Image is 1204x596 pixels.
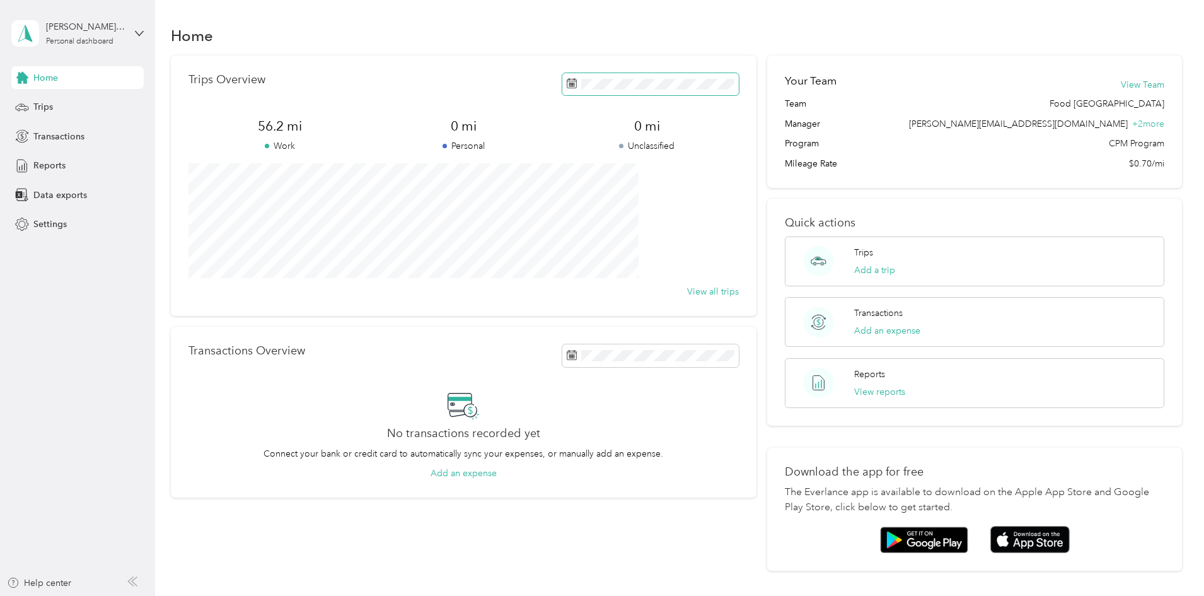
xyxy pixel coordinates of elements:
[1050,97,1164,110] span: Food [GEOGRAPHIC_DATA]
[33,159,66,172] span: Reports
[555,139,739,153] p: Unclassified
[33,71,58,85] span: Home
[33,130,84,143] span: Transactions
[1129,157,1164,170] span: $0.70/mi
[188,344,305,358] p: Transactions Overview
[46,38,113,45] div: Personal dashboard
[785,157,837,170] span: Mileage Rate
[785,97,806,110] span: Team
[7,576,71,590] button: Help center
[46,20,125,33] div: [PERSON_NAME][EMAIL_ADDRESS][DOMAIN_NAME]
[785,137,819,150] span: Program
[431,467,497,480] button: Add an expense
[854,264,895,277] button: Add a trip
[854,307,903,320] p: Transactions
[687,285,739,298] button: View all trips
[854,324,920,337] button: Add an expense
[33,218,67,231] span: Settings
[555,117,739,135] span: 0 mi
[188,117,372,135] span: 56.2 mi
[188,73,265,86] p: Trips Overview
[990,526,1070,553] img: App store
[909,119,1128,129] span: [PERSON_NAME][EMAIL_ADDRESS][DOMAIN_NAME]
[1132,119,1164,129] span: + 2 more
[854,246,873,259] p: Trips
[1109,137,1164,150] span: CPM Program
[785,465,1164,479] p: Download the app for free
[171,29,213,42] h1: Home
[33,189,87,202] span: Data exports
[188,139,372,153] p: Work
[372,117,555,135] span: 0 mi
[1133,525,1204,596] iframe: Everlance-gr Chat Button Frame
[1121,78,1164,91] button: View Team
[785,117,820,131] span: Manager
[785,73,836,89] h2: Your Team
[854,385,905,399] button: View reports
[880,527,968,553] img: Google play
[33,100,53,114] span: Trips
[387,427,540,440] h2: No transactions recorded yet
[785,216,1164,230] p: Quick actions
[785,485,1164,515] p: The Everlance app is available to download on the Apple App Store and Google Play Store, click be...
[854,368,885,381] p: Reports
[372,139,555,153] p: Personal
[263,447,663,460] p: Connect your bank or credit card to automatically sync your expenses, or manually add an expense.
